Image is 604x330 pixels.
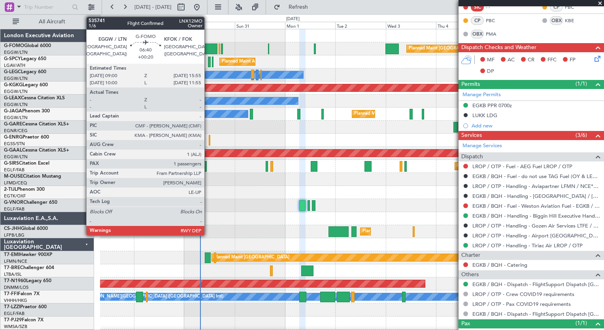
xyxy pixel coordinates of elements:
[161,69,174,81] div: Owner
[4,115,28,121] a: EGGW/LTN
[4,311,25,317] a: EGLF/FAB
[4,266,54,270] a: T7-BREChallenger 604
[4,226,21,231] span: CS-JHH
[4,174,61,179] a: M-OUSECitation Mustang
[4,122,69,127] a: G-GARECessna Citation XLS+
[472,232,600,239] a: LROP / OTP - Handling - Airport [GEOGRAPHIC_DATA] LUKK / KIV
[24,1,70,13] input: Trip Number
[472,193,600,199] a: EGKB / BQH - Handling - [GEOGRAPHIC_DATA] / [GEOGRAPHIC_DATA] / FAB
[21,19,83,25] span: All Aircraft
[472,262,527,268] a: EGKB / BQH - Catering
[472,112,497,119] div: LUKK LDG
[472,173,600,180] a: EGKB / BQH - Fuel - do not use TAG Fuel (OY & LEA only) EGLF / FAB
[4,70,46,74] a: G-LEGCLegacy 600
[4,318,22,322] span: T7-PJ29
[471,3,484,11] div: SIC
[85,291,223,303] div: [PERSON_NAME][GEOGRAPHIC_DATA] ([GEOGRAPHIC_DATA] Intl)
[83,22,134,29] div: Thu 28
[4,63,25,68] a: LGAV/ATH
[173,108,197,120] div: Owner Ibiza
[102,16,115,23] div: [DATE]
[471,16,484,25] div: CP
[4,305,20,309] span: T7-LZZI
[4,70,21,74] span: G-LEGC
[461,152,483,161] span: Dispatch
[576,80,587,88] span: (1/1)
[4,96,21,101] span: G-LEAX
[4,292,18,296] span: T7-FFI
[4,83,23,87] span: G-KGKG
[4,148,69,153] a: G-GAALCessna Citation XLS+
[4,258,27,264] a: LFMN/NCE
[472,291,574,298] a: LROP / OTP - Crew COVID19 requirements
[462,91,501,99] a: Manage Permits
[4,122,22,127] span: G-GARE
[235,22,285,29] div: Sun 31
[214,252,289,264] div: Planned Maint [GEOGRAPHIC_DATA]
[550,3,563,11] div: CP
[9,15,86,28] button: All Aircraft
[487,56,495,64] span: MF
[472,281,600,288] a: EGKB / BQH - Dispatch - FlightSupport Dispatch [GEOGRAPHIC_DATA]
[472,301,571,307] a: LROP / OTP - Pax COVID19 requirements
[4,135,49,140] a: G-ENRGPraetor 600
[4,271,22,277] a: LTBA/ISL
[472,183,600,190] a: LROP / OTP - Handling - Aviapartner LFMN / NCE*****MY HANDLING****
[282,4,315,10] span: Refresh
[486,17,504,24] a: PBC
[4,141,25,147] a: EGSS/STN
[4,180,27,186] a: LFMD/CEQ
[4,305,47,309] a: T7-LZZIPraetor 600
[4,292,40,296] a: T7-FFIFalcon 7X
[472,311,600,317] a: EGKB / BQH - Dispatch - FlightSupport Dispatch [GEOGRAPHIC_DATA]
[4,252,52,257] a: T7-EMIHawker 900XP
[457,160,581,172] div: Planned Maint [GEOGRAPHIC_DATA] ([GEOGRAPHIC_DATA])
[4,298,27,303] a: VHHH/HKG
[4,49,28,55] a: EGGW/LTN
[461,251,480,260] span: Charter
[4,232,25,238] a: LFPB/LBG
[222,56,313,68] div: Planned Maint Athens ([PERSON_NAME] Intl)
[472,163,572,170] a: LROP / OTP - Fuel - AEG Fuel LROP / OTP
[335,22,385,29] div: Tue 2
[472,203,600,209] a: EGKB / BQH - Fuel - Weston Aviation Fuel - EGKB / BQH
[547,56,557,64] span: FFC
[4,324,27,330] a: WMSA/SZB
[565,17,583,24] a: KBE
[4,226,48,231] a: CS-JHHGlobal 6000
[462,142,502,150] a: Manage Services
[461,80,480,89] span: Permits
[461,43,536,52] span: Dispatch Checks and Weather
[4,76,28,82] a: EGGW/LTN
[4,193,26,199] a: EGTK/OXF
[576,319,587,327] span: (1/1)
[286,16,300,23] div: [DATE]
[472,242,583,249] a: LROP / OTP - Handling - Tiriac Air LROP / OTP
[471,30,484,38] div: OBX
[472,122,600,129] div: Add new
[4,284,28,290] a: DNMM/LOS
[486,30,504,38] a: PMA
[4,167,25,173] a: EGLF/FAB
[4,187,17,192] span: 2-TIJL
[4,148,22,153] span: G-GAAL
[4,89,28,95] a: EGGW/LTN
[550,16,563,25] div: OBX
[487,68,494,76] span: DP
[4,279,51,283] a: T7-N1960Legacy 650
[134,22,184,29] div: Fri 29
[4,161,49,166] a: G-SIRSCitation Excel
[122,95,136,107] div: Owner
[4,318,43,322] a: T7-PJ29Falcon 7X
[4,266,20,270] span: T7-BRE
[436,22,486,29] div: Thu 4
[4,128,28,134] a: EGNR/CEG
[565,4,583,11] a: PBC
[4,252,19,257] span: T7-EMI
[4,44,24,48] span: G-FOMO
[4,57,46,61] a: G-SPCYLegacy 650
[4,96,65,101] a: G-LEAXCessna Citation XLS
[386,22,436,29] div: Wed 3
[4,200,23,205] span: G-VNOR
[4,200,57,205] a: G-VNORChallenger 650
